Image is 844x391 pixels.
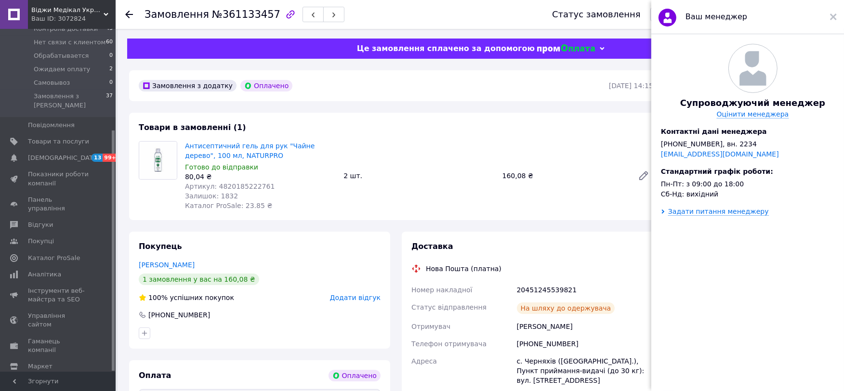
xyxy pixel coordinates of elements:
[357,44,535,53] span: Це замовлення сплачено за допомогою
[499,169,630,182] div: 160,08 ₴
[517,302,615,314] div: На шляху до одержувача
[185,202,272,209] span: Каталог ProSale: 23.85 ₴
[139,261,195,269] a: [PERSON_NAME]
[28,221,53,229] span: Відгуки
[28,237,54,246] span: Покупці
[28,337,89,354] span: Гаманець компанії
[109,78,113,87] span: 0
[109,65,113,74] span: 2
[139,142,177,179] img: Антисептичний гель для рук "Чайне дерево", 100 мл, NATURPRO
[609,82,653,90] time: [DATE] 14:15
[661,150,779,158] a: [EMAIL_ADDRESS][DOMAIN_NAME]
[28,362,53,371] span: Маркет
[28,121,75,130] span: Повідомлення
[515,281,655,299] div: 20451245539821
[423,264,504,274] div: Нова Пошта (платна)
[145,9,209,20] span: Замовлення
[34,38,105,47] span: Нет связи с клиентом
[34,92,106,109] span: Замовлення з [PERSON_NAME]
[185,142,315,159] a: Антисептичний гель для рук "Чайне дерево", 100 мл, NATURPRO
[552,10,641,19] div: Статус замовлення
[139,293,234,302] div: успішних покупок
[28,270,61,279] span: Аналітика
[185,192,238,200] span: Залишок: 1832
[106,92,113,109] span: 37
[139,274,259,285] div: 1 замовлення у вас на 160,08 ₴
[92,154,103,162] span: 13
[139,80,237,91] div: Замовлення з додатку
[411,340,487,348] span: Телефон отримувача
[717,110,789,118] a: Оцінити менеджера
[148,294,168,301] span: 100%
[240,80,292,91] div: Оплачено
[411,357,437,365] span: Адреса
[515,352,655,389] div: с. Черняхів ([GEOGRAPHIC_DATA].), Пункт приймання-видачі (до 30 кг): вул. [STREET_ADDRESS]
[668,208,769,216] div: Задати питання менеджеру
[411,303,487,311] span: Статус відправлення
[28,170,89,187] span: Показники роботи компанії
[185,172,336,182] div: 80,04 ₴
[340,169,498,182] div: 2 шт.
[411,286,473,294] span: Номер накладної
[139,242,182,251] span: Покупець
[31,6,104,14] span: Віджи Медікал Україна - Інтернет-магазин медичних товарів
[106,38,113,47] span: 60
[515,318,655,335] div: [PERSON_NAME]
[411,323,450,330] span: Отримувач
[411,242,453,251] span: Доставка
[31,14,116,23] div: Ваш ID: 3072824
[139,123,246,132] span: Товари в замовленні (1)
[28,312,89,329] span: Управління сайтом
[330,294,381,301] span: Додати відгук
[329,370,381,381] div: Оплачено
[28,137,89,146] span: Товари та послуги
[125,10,133,19] div: Повернутися назад
[212,9,280,20] span: №361133457
[34,52,89,60] span: Обрабатывается
[185,163,258,171] span: Готово до відправки
[34,65,90,74] span: Ожидаем оплату
[185,182,275,190] span: Артикул: 4820185222761
[537,44,595,53] img: evopay logo
[634,166,653,185] a: Редагувати
[28,254,80,262] span: Каталог ProSale
[28,195,89,213] span: Панель управління
[139,371,171,380] span: Оплата
[28,154,99,162] span: [DEMOGRAPHIC_DATA]
[34,78,70,87] span: Самовывоз
[109,52,113,60] span: 0
[28,287,89,304] span: Інструменти веб-майстра та SEO
[103,154,119,162] span: 99+
[147,310,211,320] div: [PHONE_NUMBER]
[515,335,655,352] div: [PHONE_NUMBER]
